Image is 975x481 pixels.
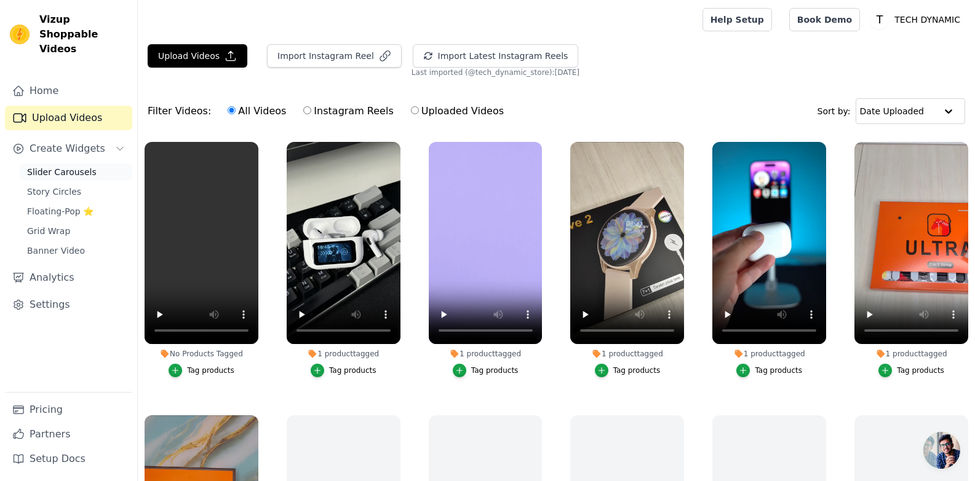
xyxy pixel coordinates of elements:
[27,186,81,198] span: Story Circles
[30,141,105,156] span: Create Widgets
[5,79,132,103] a: Home
[20,163,132,181] a: Slider Carousels
[27,244,85,257] span: Banner Video
[148,44,247,68] button: Upload Videos
[5,136,132,161] button: Create Widgets
[412,68,579,77] span: Last imported (@ tech_dynamic_store ): [DATE]
[712,349,826,359] div: 1 product tagged
[311,364,376,377] button: Tag products
[613,366,661,375] div: Tag products
[27,225,70,237] span: Grid Wrap
[870,9,965,31] button: T TECH DYNAMIC
[755,366,802,375] div: Tag products
[818,98,966,124] div: Sort by:
[303,106,311,114] input: Instagram Reels
[413,44,579,68] button: Import Latest Instagram Reels
[303,103,394,119] label: Instagram Reels
[148,97,511,125] div: Filter Videos:
[471,366,519,375] div: Tag products
[897,366,944,375] div: Tag products
[228,106,236,114] input: All Videos
[20,203,132,220] a: Floating-Pop ⭐
[145,349,258,359] div: No Products Tagged
[410,103,504,119] label: Uploaded Videos
[854,349,968,359] div: 1 product tagged
[20,242,132,259] a: Banner Video
[27,205,94,217] span: Floating-Pop ⭐
[923,432,960,469] div: Open chat
[287,349,400,359] div: 1 product tagged
[27,166,97,178] span: Slider Carousels
[595,364,661,377] button: Tag products
[20,222,132,240] a: Grid Wrap
[39,12,127,57] span: Vizup Shoppable Videos
[876,14,883,26] text: T
[227,103,287,119] label: All Videos
[5,422,132,447] a: Partners
[5,447,132,471] a: Setup Docs
[789,8,860,31] a: Book Demo
[10,25,30,44] img: Vizup
[736,364,802,377] button: Tag products
[889,9,965,31] p: TECH DYNAMIC
[878,364,944,377] button: Tag products
[5,106,132,130] a: Upload Videos
[5,265,132,290] a: Analytics
[453,364,519,377] button: Tag products
[570,349,684,359] div: 1 product tagged
[702,8,772,31] a: Help Setup
[5,292,132,317] a: Settings
[329,366,376,375] div: Tag products
[5,397,132,422] a: Pricing
[267,44,402,68] button: Import Instagram Reel
[20,183,132,200] a: Story Circles
[187,366,234,375] div: Tag products
[411,106,419,114] input: Uploaded Videos
[169,364,234,377] button: Tag products
[429,349,543,359] div: 1 product tagged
